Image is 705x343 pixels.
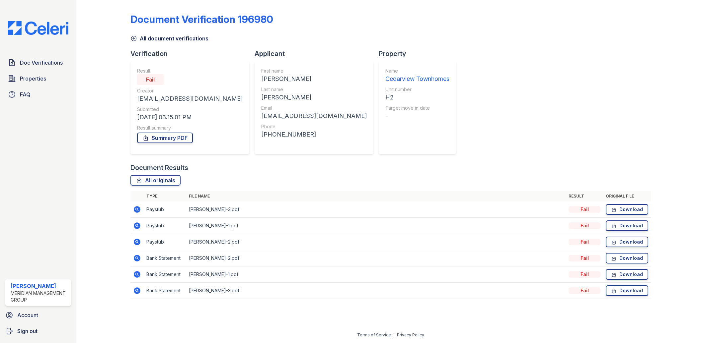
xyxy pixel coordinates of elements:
div: Meridian Management Group [11,290,68,303]
th: Result [566,191,603,201]
td: Bank Statement [144,266,186,283]
div: Phone [261,123,367,130]
td: [PERSON_NAME]-1.pdf [186,266,566,283]
div: Fail [569,271,600,278]
td: Paystub [144,218,186,234]
div: Fail [569,287,600,294]
th: Original file [603,191,651,201]
div: [PERSON_NAME] [261,93,367,102]
td: [PERSON_NAME]-2.pdf [186,250,566,266]
div: - [385,111,449,121]
a: Sign out [3,324,74,338]
div: Last name [261,86,367,93]
a: Account [3,309,74,322]
a: Download [606,285,648,296]
a: FAQ [5,88,71,101]
td: Paystub [144,234,186,250]
a: All originals [130,175,181,186]
a: Properties [5,72,71,85]
div: Fail [569,255,600,261]
div: First name [261,68,367,74]
a: Download [606,204,648,215]
div: Cedarview Townhomes [385,74,449,84]
div: Applicant [255,49,379,58]
td: [PERSON_NAME]-2.pdf [186,234,566,250]
div: Email [261,105,367,111]
th: File name [186,191,566,201]
div: H2 [385,93,449,102]
a: Privacy Policy [397,332,424,337]
img: CE_Logo_Blue-a8612792a0a2168367f1c8372b55b34899dd931a85d93a1a3d3e32e68fde9ad4.png [3,21,74,35]
a: Terms of Service [357,332,391,337]
div: Unit number [385,86,449,93]
a: Summary PDF [137,133,193,143]
div: [EMAIL_ADDRESS][DOMAIN_NAME] [137,94,243,103]
div: [PERSON_NAME] [11,282,68,290]
div: Name [385,68,449,74]
span: Properties [20,75,46,83]
div: Document Verification 196980 [130,13,273,25]
div: Document Results [130,163,188,172]
div: [EMAIL_ADDRESS][DOMAIN_NAME] [261,111,367,121]
div: Fail [137,74,164,85]
div: Result summary [137,125,243,131]
td: Bank Statement [144,283,186,299]
span: Doc Verifications [20,59,63,67]
td: [PERSON_NAME]-3.pdf [186,201,566,218]
a: All document verifications [130,34,208,42]
a: Download [606,253,648,263]
div: [DATE] 03:15:01 PM [137,113,243,122]
td: Paystub [144,201,186,218]
span: Account [17,311,38,319]
div: Target move in date [385,105,449,111]
th: Type [144,191,186,201]
div: [PERSON_NAME] [261,74,367,84]
a: Download [606,269,648,280]
a: Download [606,237,648,247]
div: Fail [569,239,600,245]
div: Verification [130,49,255,58]
td: Bank Statement [144,250,186,266]
span: FAQ [20,90,31,98]
td: [PERSON_NAME]-1.pdf [186,218,566,234]
a: Doc Verifications [5,56,71,69]
div: [PHONE_NUMBER] [261,130,367,139]
div: Result [137,68,243,74]
div: Property [379,49,461,58]
div: Fail [569,206,600,213]
div: Creator [137,87,243,94]
span: Sign out [17,327,38,335]
td: [PERSON_NAME]-3.pdf [186,283,566,299]
div: Submitted [137,106,243,113]
div: Fail [569,222,600,229]
div: | [393,332,395,337]
a: Download [606,220,648,231]
a: Name Cedarview Townhomes [385,68,449,84]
